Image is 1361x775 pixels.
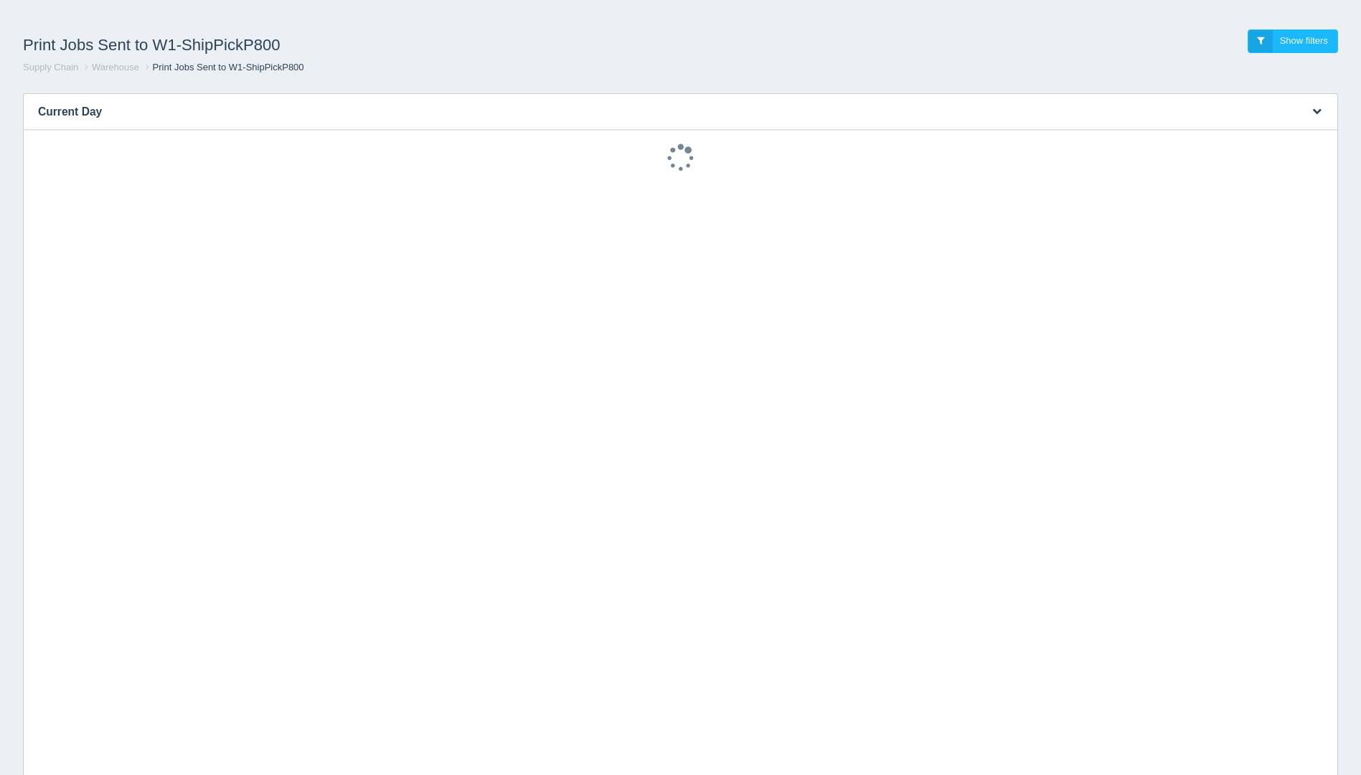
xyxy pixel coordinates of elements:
[1280,35,1328,46] span: Show filters
[23,62,78,72] a: Supply Chain
[23,29,681,61] h1: Print Jobs Sent to W1-ShipPickP800
[92,62,139,72] a: Warehouse
[24,94,1294,130] h3: Current Day
[1248,29,1338,53] a: Show filters
[142,61,304,75] li: Print Jobs Sent to W1-ShipPickP800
